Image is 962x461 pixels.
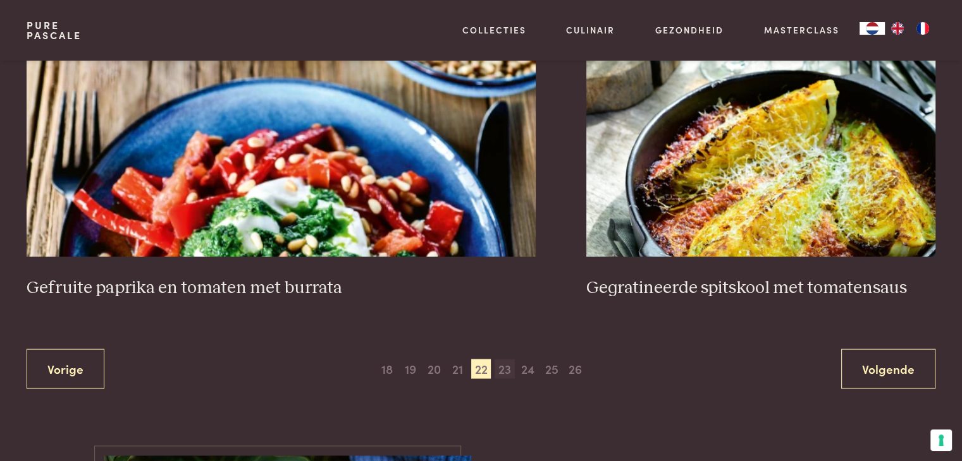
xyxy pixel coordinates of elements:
[27,20,82,40] a: PurePascale
[27,277,536,299] h3: Gefruite paprika en tomaten met burrata
[27,349,104,388] a: Vorige
[586,4,935,256] img: Gegratineerde spitskool met tomatensaus
[518,359,538,379] span: 24
[860,22,885,35] a: NL
[860,22,935,35] aside: Language selected: Nederlands
[471,359,491,379] span: 22
[764,23,839,37] a: Masterclass
[541,359,562,379] span: 25
[930,429,952,451] button: Uw voorkeuren voor toestemming voor trackingtechnologieën
[586,4,935,298] a: Gegratineerde spitskool met tomatensaus Gegratineerde spitskool met tomatensaus
[462,23,526,37] a: Collecties
[447,359,467,379] span: 21
[565,359,585,379] span: 26
[910,22,935,35] a: FR
[655,23,724,37] a: Gezondheid
[27,4,536,298] a: Gefruite paprika en tomaten met burrata Gefruite paprika en tomaten met burrata
[377,359,397,379] span: 18
[566,23,615,37] a: Culinair
[586,277,935,299] h3: Gegratineerde spitskool met tomatensaus
[885,22,910,35] a: EN
[400,359,421,379] span: 19
[27,4,536,256] img: Gefruite paprika en tomaten met burrata
[841,349,935,388] a: Volgende
[424,359,444,379] span: 20
[885,22,935,35] ul: Language list
[860,22,885,35] div: Language
[495,359,515,379] span: 23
